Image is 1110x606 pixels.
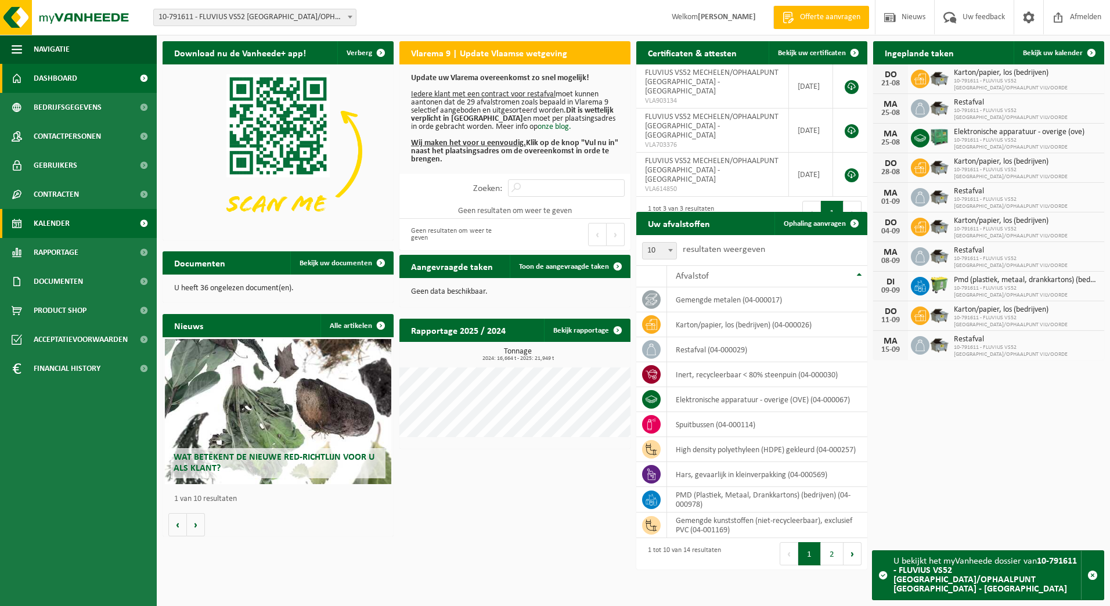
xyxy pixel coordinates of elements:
[879,189,902,198] div: MA
[683,245,765,254] label: resultaten weergeven
[929,186,949,206] img: WB-5000-GAL-GY-01
[34,35,70,64] span: Navigatie
[929,157,949,176] img: WB-5000-GAL-GY-01
[789,109,833,153] td: [DATE]
[778,49,846,57] span: Bekijk uw certificaten
[879,159,902,168] div: DO
[347,49,372,57] span: Verberg
[879,100,902,109] div: MA
[954,276,1098,285] span: Pmd (plastiek, metaal, drankkartons) (bedrijven)
[802,201,821,224] button: Previous
[667,487,867,513] td: PMD (Plastiek, Metaal, Drankkartons) (bedrijven) (04-000978)
[645,185,780,194] span: VLA614850
[187,513,205,536] button: Volgende
[34,93,102,122] span: Bedrijfsgegevens
[667,412,867,437] td: spuitbussen (04-000114)
[954,285,1098,299] span: 10-791611 - FLUVIUS VS52 [GEOGRAPHIC_DATA]/OPHAALPUNT VILVOORDE
[153,9,356,26] span: 10-791611 - FLUVIUS VS52 MECHELEN/OPHAALPUNT VILVOORDE - VILVOORDE
[34,296,87,325] span: Product Shop
[642,541,721,567] div: 1 tot 10 van 14 resultaten
[411,139,526,147] u: Wij maken het voor u eenvoudig.
[636,41,748,64] h2: Certificaten & attesten
[784,220,846,228] span: Ophaling aanvragen
[821,542,844,565] button: 2
[510,255,629,278] a: Toon de aangevraagde taken
[588,223,607,246] button: Previous
[954,78,1098,92] span: 10-791611 - FLUVIUS VS52 [GEOGRAPHIC_DATA]/OPHAALPUNT VILVOORDE
[929,275,949,295] img: WB-0660-HPE-GN-50
[163,251,237,274] h2: Documenten
[399,255,504,277] h2: Aangevraagde taken
[879,257,902,265] div: 08-09
[165,339,391,484] a: Wat betekent de nieuwe RED-richtlijn voor u als klant?
[1014,41,1103,64] a: Bekijk uw kalender
[954,246,1098,255] span: Restafval
[1023,49,1083,57] span: Bekijk uw kalender
[667,513,867,538] td: gemengde kunststoffen (niet-recycleerbaar), exclusief PVC (04-001169)
[879,109,902,117] div: 25-08
[320,314,392,337] a: Alle artikelen
[929,68,949,88] img: WB-5000-GAL-GY-01
[893,551,1081,600] div: U bekijkt het myVanheede dossier van
[519,263,609,270] span: Toon de aangevraagde taken
[163,41,318,64] h2: Download nu de Vanheede+ app!
[954,107,1098,121] span: 10-791611 - FLUVIUS VS52 [GEOGRAPHIC_DATA]/OPHAALPUNT VILVOORDE
[879,248,902,257] div: MA
[411,288,619,296] p: Geen data beschikbaar.
[34,267,83,296] span: Documenten
[163,64,394,238] img: Download de VHEPlus App
[879,198,902,206] div: 01-09
[667,362,867,387] td: inert, recycleerbaar < 80% steenpuin (04-000030)
[34,122,101,151] span: Contactpersonen
[667,337,867,362] td: restafval (04-000029)
[399,319,517,341] h2: Rapportage 2025 / 2024
[929,246,949,265] img: WB-5000-GAL-GY-01
[405,222,509,247] div: Geen resultaten om weer te geven
[954,137,1098,151] span: 10-791611 - FLUVIUS VS52 [GEOGRAPHIC_DATA]/OPHAALPUNT VILVOORDE
[300,259,372,267] span: Bekijk uw documenten
[337,41,392,64] button: Verberg
[929,127,949,147] img: PB-HB-1400-HPE-GN-01
[473,184,502,193] label: Zoeken:
[954,128,1098,137] span: Elektronische apparatuur - overige (ove)
[879,277,902,287] div: DI
[954,217,1098,226] span: Karton/papier, los (bedrijven)
[844,542,862,565] button: Next
[174,495,388,503] p: 1 van 10 resultaten
[789,153,833,197] td: [DATE]
[954,305,1098,315] span: Karton/papier, los (bedrijven)
[789,64,833,109] td: [DATE]
[667,312,867,337] td: karton/papier, los (bedrijven) (04-000026)
[676,272,709,281] span: Afvalstof
[879,70,902,80] div: DO
[954,68,1098,78] span: Karton/papier, los (bedrijven)
[893,557,1077,594] strong: 10-791611 - FLUVIUS VS52 [GEOGRAPHIC_DATA]/OPHAALPUNT [GEOGRAPHIC_DATA] - [GEOGRAPHIC_DATA]
[667,437,867,462] td: high density polyethyleen (HDPE) gekleurd (04-000257)
[769,41,866,64] a: Bekijk uw certificaten
[642,200,714,225] div: 1 tot 3 van 3 resultaten
[929,305,949,324] img: WB-5000-GAL-GY-01
[879,337,902,346] div: MA
[290,251,392,275] a: Bekijk uw documenten
[879,307,902,316] div: DO
[645,68,779,96] span: FLUVIUS VS52 MECHELEN/OPHAALPUNT [GEOGRAPHIC_DATA] - [GEOGRAPHIC_DATA]
[34,151,77,180] span: Gebruikers
[879,139,902,147] div: 25-08
[873,41,965,64] h2: Ingeplande taken
[405,348,630,362] h3: Tonnage
[879,80,902,88] div: 21-08
[399,41,579,64] h2: Vlarema 9 | Update Vlaamse wetgeving
[411,74,619,164] p: moet kunnen aantonen dat de 29 afvalstromen zoals bepaald in Vlarema 9 selectief aangeboden en ui...
[879,228,902,236] div: 04-09
[879,129,902,139] div: MA
[844,201,862,224] button: Next
[954,255,1098,269] span: 10-791611 - FLUVIUS VS52 [GEOGRAPHIC_DATA]/OPHAALPUNT VILVOORDE
[399,203,630,219] td: Geen resultaten om weer te geven
[645,157,779,184] span: FLUVIUS VS52 MECHELEN/OPHAALPUNT [GEOGRAPHIC_DATA] - [GEOGRAPHIC_DATA]
[163,314,215,337] h2: Nieuws
[538,122,571,131] a: onze blog.
[667,462,867,487] td: hars, gevaarlijk in kleinverpakking (04-000569)
[607,223,625,246] button: Next
[954,98,1098,107] span: Restafval
[636,212,722,235] h2: Uw afvalstoffen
